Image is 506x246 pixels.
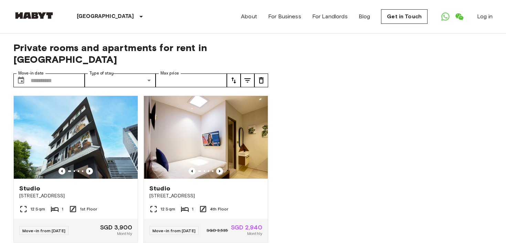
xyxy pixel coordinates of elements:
button: tune [254,73,268,87]
a: Marketing picture of unit SG-01-110-044_001Previous imagePrevious imageStudio[STREET_ADDRESS]12 S... [13,96,138,243]
button: tune [241,73,254,87]
span: [STREET_ADDRESS] [149,193,262,199]
span: SGD 3,535 [207,227,228,234]
button: Choose date [14,73,28,87]
span: SGD 3,900 [100,224,132,230]
a: For Business [268,12,301,21]
label: Type of stay [89,70,114,76]
span: 1st Floor [80,206,97,212]
span: Move-in from [DATE] [152,228,196,233]
img: Marketing picture of unit SG-01-110-033-001 [144,96,268,179]
a: Open WhatsApp [439,10,452,23]
button: Previous image [189,168,196,175]
button: tune [227,73,241,87]
a: About [241,12,257,21]
a: Get in Touch [381,9,428,24]
span: 12 Sqm [30,206,45,212]
span: [STREET_ADDRESS] [19,193,132,199]
span: Monthly [247,230,262,237]
span: 1 [192,206,193,212]
span: Studio [19,184,40,193]
label: Move-in date [18,70,44,76]
span: Move-in from [DATE] [22,228,65,233]
p: [GEOGRAPHIC_DATA] [77,12,134,21]
a: Blog [359,12,370,21]
span: Private rooms and apartments for rent in [GEOGRAPHIC_DATA] [13,42,268,65]
span: SGD 2,940 [231,224,262,230]
a: Marketing picture of unit SG-01-110-033-001Previous imagePrevious imageStudio[STREET_ADDRESS]12 S... [144,96,268,243]
img: Marketing picture of unit SG-01-110-044_001 [14,96,138,179]
span: 1 [62,206,63,212]
button: Previous image [216,168,223,175]
span: Monthly [117,230,132,237]
span: 4th Floor [210,206,228,212]
label: Max price [160,70,179,76]
a: Log in [477,12,493,21]
img: Habyt [13,12,55,19]
span: 12 Sqm [160,206,175,212]
a: For Landlords [312,12,348,21]
button: Previous image [59,168,65,175]
a: Open WeChat [452,10,466,23]
button: Previous image [86,168,93,175]
span: Studio [149,184,170,193]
